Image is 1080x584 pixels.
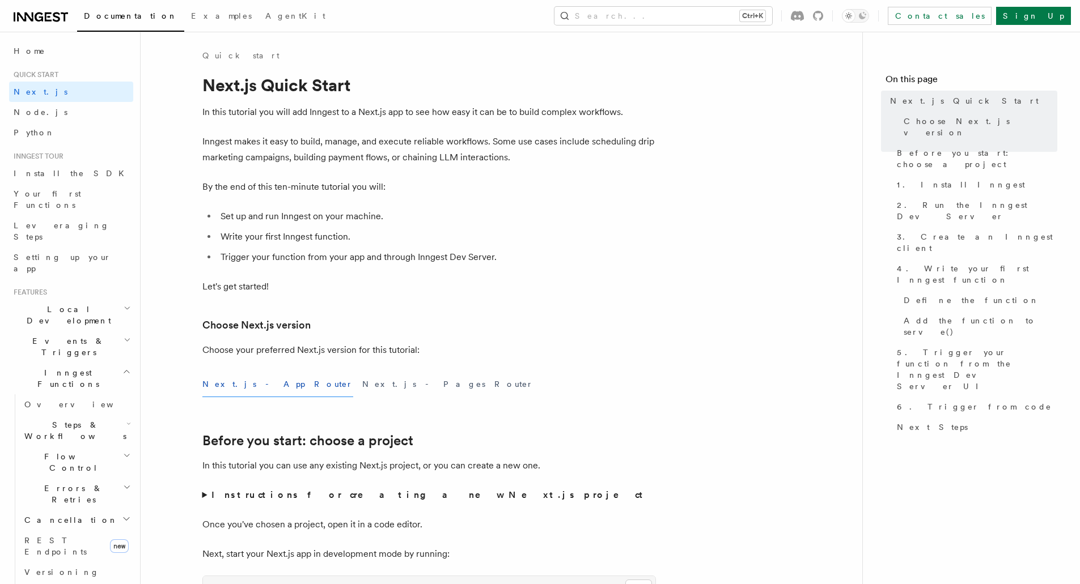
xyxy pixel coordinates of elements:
strong: Instructions for creating a new Next.js project [211,489,647,500]
p: Once you've chosen a project, open it in a code editor. [202,517,656,532]
span: Examples [191,11,252,20]
kbd: Ctrl+K [740,10,765,22]
a: Choose Next.js version [202,317,311,333]
span: Setting up your app [14,253,111,273]
button: Search...Ctrl+K [554,7,772,25]
li: Set up and run Inngest on your machine. [217,208,656,224]
a: Sign Up [996,7,1071,25]
a: Examples [184,3,259,31]
a: 3. Create an Inngest client [892,227,1057,258]
span: Choose Next.js version [904,116,1057,138]
a: 5. Trigger your function from the Inngest Dev Server UI [892,342,1057,397]
span: 6. Trigger from code [897,401,1052,412]
a: Quick start [202,50,279,61]
a: Next.js [9,82,133,102]
a: Add the function to serve() [899,310,1057,342]
a: Install the SDK [9,163,133,184]
a: Contact sales [888,7,992,25]
button: Next.js - App Router [202,372,353,397]
span: Errors & Retries [20,483,123,505]
a: 1. Install Inngest [892,174,1057,195]
summary: Instructions for creating a new Next.js project [202,487,656,503]
li: Write your first Inngest function. [217,229,656,245]
span: Events & Triggers [9,335,124,358]
span: Next.js [14,87,67,96]
span: Inngest Functions [9,367,122,390]
p: In this tutorial you will add Inngest to a Next.js app to see how easy it can be to build complex... [202,104,656,120]
button: Toggle dark mode [842,9,869,23]
span: Next Steps [897,421,968,433]
span: Home [14,45,45,57]
span: 4. Write your first Inngest function [897,263,1057,285]
button: Local Development [9,299,133,331]
p: Inngest makes it easy to build, manage, and execute reliable workflows. Some use cases include sc... [202,134,656,165]
button: Cancellation [20,510,133,530]
span: Your first Functions [14,189,81,210]
span: Documentation [84,11,177,20]
span: Install the SDK [14,169,131,178]
a: Next.js Quick Start [886,91,1057,111]
a: Before you start: choose a project [202,433,413,449]
span: Python [14,128,55,137]
button: Errors & Retries [20,478,133,510]
span: Steps & Workflows [20,419,126,442]
span: Before you start: choose a project [897,147,1057,170]
span: Node.js [14,108,67,117]
button: Steps & Workflows [20,415,133,446]
a: Setting up your app [9,247,133,279]
p: Let's get started! [202,279,656,295]
span: Leveraging Steps [14,221,109,241]
span: 5. Trigger your function from the Inngest Dev Server UI [897,347,1057,392]
a: Define the function [899,290,1057,310]
span: Features [9,288,47,297]
span: AgentKit [265,11,325,20]
span: Quick start [9,70,58,79]
a: Your first Functions [9,184,133,215]
a: 6. Trigger from code [892,397,1057,417]
h4: On this page [886,73,1057,91]
a: Versioning [20,562,133,582]
a: AgentKit [259,3,332,31]
span: Local Development [9,304,124,326]
span: Add the function to serve() [904,315,1057,338]
a: Node.js [9,102,133,122]
button: Flow Control [20,446,133,478]
span: Inngest tour [9,152,63,161]
a: 2. Run the Inngest Dev Server [892,195,1057,227]
a: Overview [20,394,133,415]
span: 1. Install Inngest [897,179,1025,190]
a: Leveraging Steps [9,215,133,247]
a: Python [9,122,133,143]
button: Inngest Functions [9,363,133,394]
a: Documentation [77,3,184,32]
span: Flow Control [20,451,123,474]
a: Before you start: choose a project [892,143,1057,174]
span: Cancellation [20,514,118,526]
a: Home [9,41,133,61]
span: new [110,539,129,553]
a: Choose Next.js version [899,111,1057,143]
span: Next.js Quick Start [890,95,1039,106]
p: Next, start your Next.js app in development mode by running: [202,546,656,562]
button: Next.js - Pages Router [362,372,533,397]
p: By the end of this ten-minute tutorial you will: [202,179,656,195]
li: Trigger your function from your app and through Inngest Dev Server. [217,249,656,265]
a: REST Endpointsnew [20,530,133,562]
p: Choose your preferred Next.js version for this tutorial: [202,342,656,358]
span: Overview [24,400,141,409]
span: Versioning [24,568,99,577]
span: 3. Create an Inngest client [897,231,1057,254]
span: REST Endpoints [24,536,87,556]
button: Events & Triggers [9,331,133,363]
a: 4. Write your first Inngest function [892,258,1057,290]
span: 2. Run the Inngest Dev Server [897,199,1057,222]
p: In this tutorial you can use any existing Next.js project, or you can create a new one. [202,458,656,474]
h1: Next.js Quick Start [202,75,656,95]
span: Define the function [904,295,1039,306]
a: Next Steps [892,417,1057,437]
